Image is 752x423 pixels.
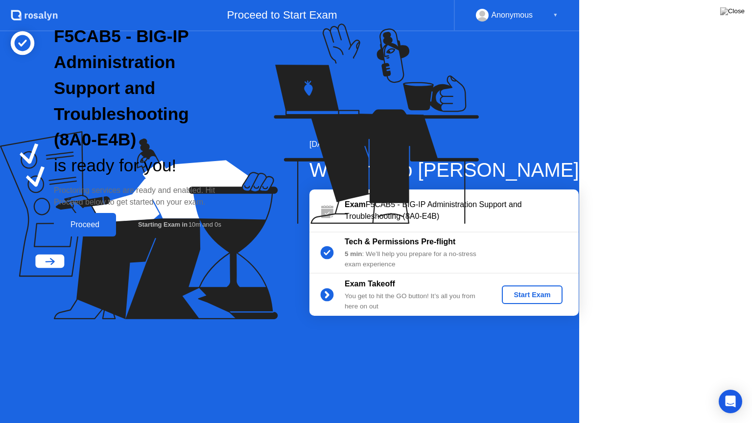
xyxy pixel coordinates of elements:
button: Starting Exam in10m and 0s [121,215,236,234]
div: Open Intercom Messenger [719,390,742,413]
button: Proceed [54,213,116,236]
div: F5CAB5 - BIG-IP Administration Support and Troubleshooting (8A0-E4B) [54,23,236,153]
img: Close [720,7,745,15]
div: Start Exam [506,291,558,299]
button: Start Exam [502,285,562,304]
div: ▼ [553,9,558,22]
div: is ready for you! [54,153,236,179]
div: Anonymous [492,9,533,22]
b: Exam Takeoff [345,280,395,288]
div: Proceed [57,220,113,229]
span: 10m and 0s [188,221,221,228]
div: Proctoring services are ready and enabled. Hit Proceed below to get started on your exam. [54,185,236,208]
div: You get to hit the GO button! It’s all you from here on out [345,291,486,311]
